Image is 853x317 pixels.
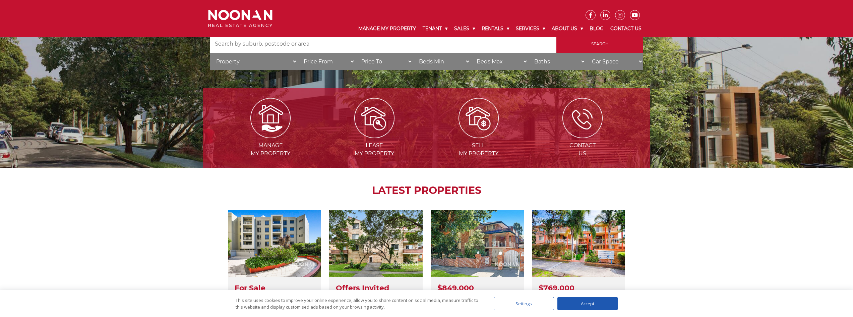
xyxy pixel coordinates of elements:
input: Search [556,35,643,53]
img: Noonan Real Estate Agency [208,10,272,28]
a: Services [512,20,548,37]
img: ICONS [562,98,603,138]
div: This site uses cookies to improve your online experience, allow you to share content on social me... [236,297,480,310]
span: Lease my Property [323,142,426,158]
img: Lease my property [354,98,394,138]
a: Tenant [419,20,451,37]
a: Sales [451,20,478,37]
span: Manage my Property [219,142,322,158]
span: Sell my Property [427,142,530,158]
a: ICONS ContactUs [531,114,634,157]
a: Manage my Property Managemy Property [219,114,322,157]
input: Search by suburb, postcode or area [210,35,556,53]
img: Manage my Property [250,98,291,138]
a: Blog [586,20,607,37]
div: Settings [494,297,554,310]
img: Sell my property [459,98,499,138]
h2: LATEST PROPERTIES [220,184,633,197]
a: Contact Us [607,20,645,37]
span: Contact Us [531,142,634,158]
a: Rentals [478,20,512,37]
div: Accept [557,297,618,310]
a: Lease my property Leasemy Property [323,114,426,157]
a: Manage My Property [355,20,419,37]
a: Sell my property Sellmy Property [427,114,530,157]
a: About Us [548,20,586,37]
